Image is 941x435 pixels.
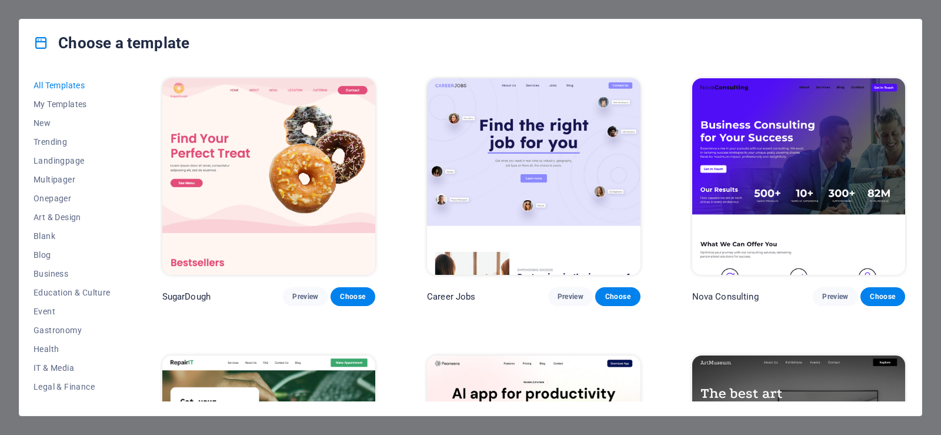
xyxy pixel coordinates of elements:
[34,401,111,410] span: Non-Profit
[34,344,111,354] span: Health
[162,78,375,275] img: SugarDough
[34,99,111,109] span: My Templates
[34,302,111,321] button: Event
[34,156,111,165] span: Landingpage
[340,292,366,301] span: Choose
[860,287,905,306] button: Choose
[34,340,111,358] button: Health
[548,287,593,306] button: Preview
[34,175,111,184] span: Multipager
[34,170,111,189] button: Multipager
[34,189,111,208] button: Onepager
[34,76,111,95] button: All Templates
[34,358,111,377] button: IT & Media
[34,382,111,391] span: Legal & Finance
[34,264,111,283] button: Business
[822,292,848,301] span: Preview
[34,245,111,264] button: Blog
[34,396,111,415] button: Non-Profit
[34,250,111,260] span: Blog
[427,78,640,275] img: Career Jobs
[34,269,111,278] span: Business
[34,118,111,128] span: New
[34,34,189,52] h4: Choose a template
[34,377,111,396] button: Legal & Finance
[162,291,211,303] p: SugarDough
[34,326,111,335] span: Gastronomy
[813,287,857,306] button: Preview
[692,78,905,275] img: Nova Consulting
[34,132,111,151] button: Trending
[292,292,318,301] span: Preview
[34,212,111,222] span: Art & Design
[331,287,375,306] button: Choose
[34,231,111,241] span: Blank
[34,151,111,170] button: Landingpage
[34,194,111,203] span: Onepager
[34,363,111,373] span: IT & Media
[427,291,476,303] p: Career Jobs
[34,227,111,245] button: Blank
[34,283,111,302] button: Education & Culture
[34,307,111,316] span: Event
[692,291,759,303] p: Nova Consulting
[34,95,111,114] button: My Templates
[283,287,328,306] button: Preview
[34,321,111,340] button: Gastronomy
[558,292,583,301] span: Preview
[34,208,111,227] button: Art & Design
[34,81,111,90] span: All Templates
[595,287,640,306] button: Choose
[605,292,630,301] span: Choose
[34,288,111,297] span: Education & Culture
[34,137,111,147] span: Trending
[34,114,111,132] button: New
[870,292,896,301] span: Choose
